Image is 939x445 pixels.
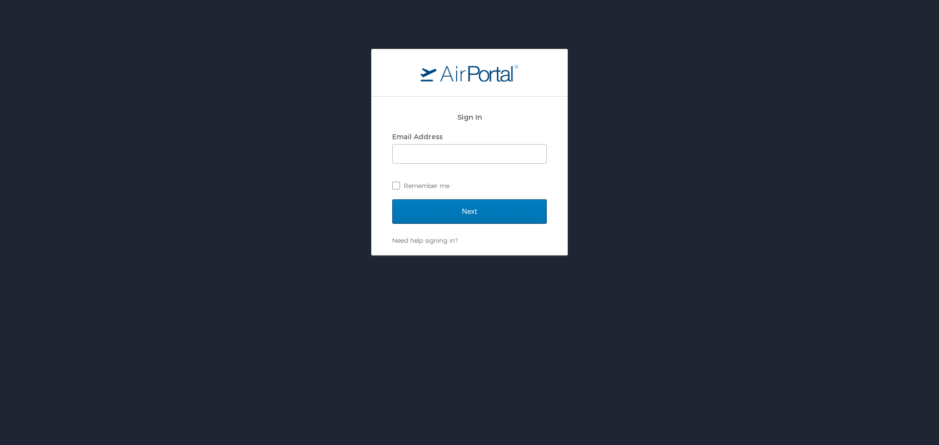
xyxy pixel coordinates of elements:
input: Next [392,199,547,224]
a: Need help signing in? [392,236,458,244]
h2: Sign In [392,111,547,123]
label: Remember me [392,178,547,193]
img: logo [421,64,518,82]
label: Email Address [392,132,443,141]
